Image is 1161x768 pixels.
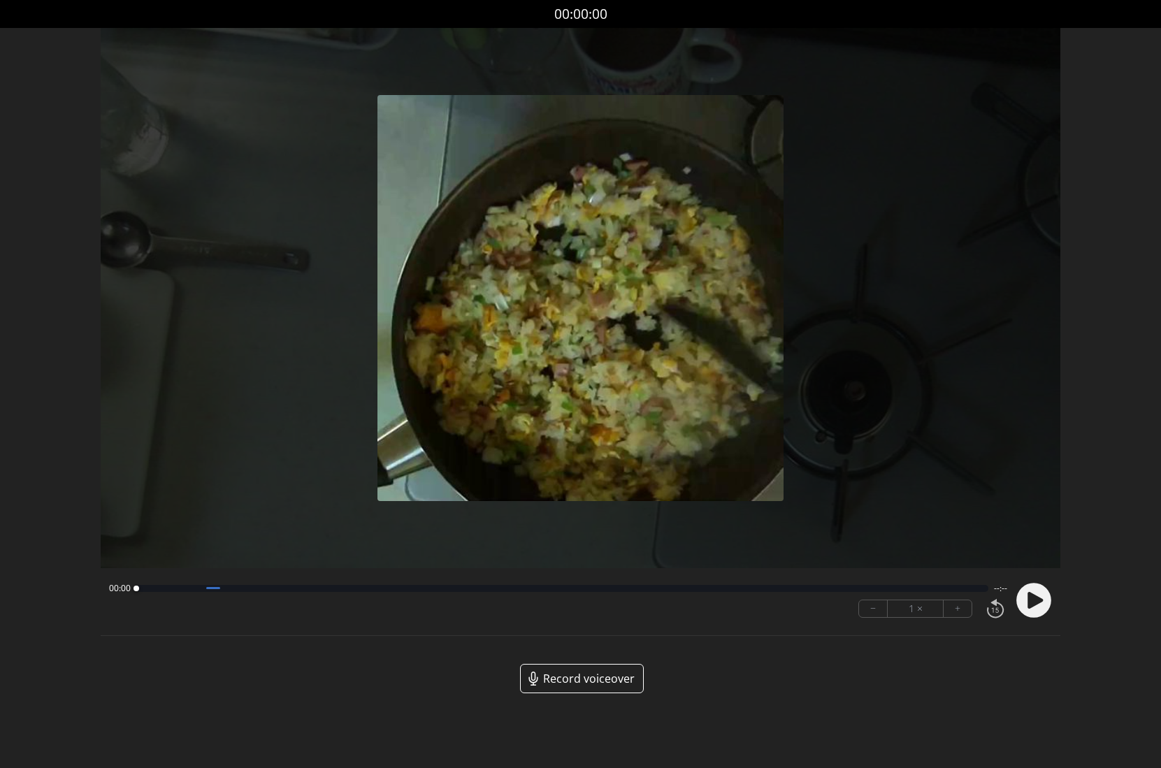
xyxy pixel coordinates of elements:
[994,583,1007,594] span: --:--
[109,583,131,594] span: 00:00
[944,600,972,617] button: +
[377,95,784,501] img: Poster Image
[554,4,607,24] a: 00:00:00
[520,664,644,693] a: Record voiceover
[859,600,888,617] button: −
[888,600,944,617] div: 1 ×
[543,670,635,687] span: Record voiceover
